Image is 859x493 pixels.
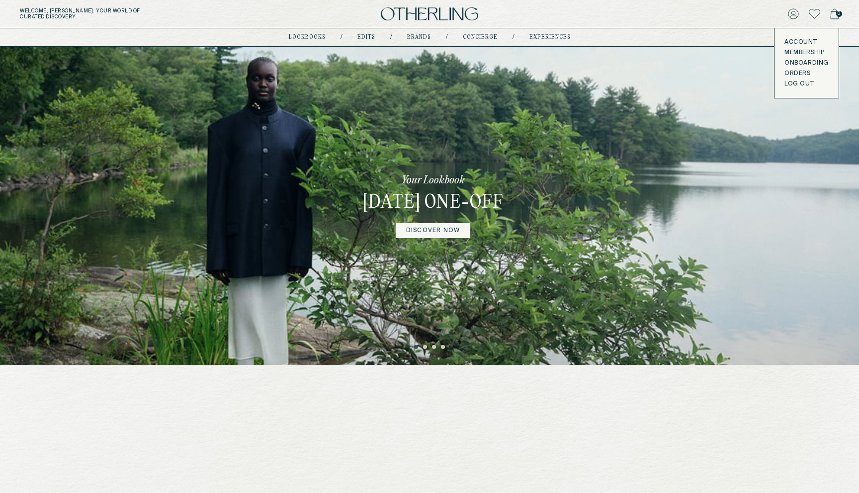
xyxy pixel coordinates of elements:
[401,173,465,187] p: Your Lookbook
[830,7,839,21] a: 0
[784,59,829,67] a: Onboarding
[396,223,470,238] a: DISCOVER NOW
[446,33,448,41] div: /
[513,33,515,41] div: /
[784,80,814,88] button: LOG OUT
[20,8,265,20] h5: Welcome, [PERSON_NAME] . Your world of curated discovery.
[784,38,829,46] a: Account
[363,191,504,215] h3: [DATE] One-off
[784,49,829,57] a: Membership
[423,345,428,350] button: 2
[463,35,498,40] a: concierge
[414,345,419,350] button: 1
[357,35,375,40] a: Edits
[341,33,343,41] div: /
[432,345,437,350] button: 3
[390,33,392,41] div: /
[529,35,571,40] a: experiences
[836,11,842,17] span: 0
[289,35,326,40] a: lookbooks
[441,345,446,350] button: 4
[784,70,829,78] a: Orders
[381,7,478,21] img: logo
[407,35,431,40] a: Brands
